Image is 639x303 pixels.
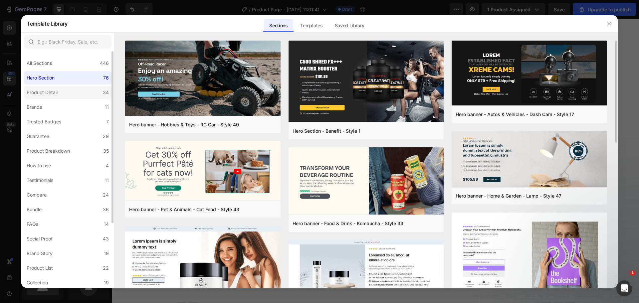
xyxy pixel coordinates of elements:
[456,192,561,200] div: Hero banner - Home & Garden - Lamp - Style 47
[103,235,109,243] div: 43
[103,264,109,272] div: 22
[293,220,403,227] div: Hero banner - Food & Drink - Kombucha - Style 33
[351,16,391,25] div: Add to cart
[452,41,607,107] img: hr17.png
[103,147,109,155] div: 35
[286,82,411,90] p: Is the [PERSON_NAME] safe for my dog?
[104,220,109,228] div: 14
[125,141,281,202] img: hr43.png
[27,206,42,214] div: Bundle
[103,132,109,140] div: 29
[27,249,53,257] div: Brand Story
[309,125,458,151] p: dogs need mental and physical stimulation to stay emotionally balanced. the [PERSON_NAME] offers ...
[295,19,328,32] div: Templates
[104,249,109,257] div: 19
[103,74,109,82] div: 76
[616,280,632,296] iframe: Intercom live chat
[27,118,61,126] div: Trusted Badges
[24,35,111,49] input: E.g.: Black Friday, Sale, etc.
[27,74,55,82] div: Hero Section
[286,97,435,105] p: Does the [PERSON_NAME] work on all surfaces?
[248,152,252,157] button: Carousel Next Arrow
[125,41,281,117] img: hr40.png
[27,59,52,67] div: All Sections
[243,229,279,235] span: from URL or image
[27,264,53,272] div: Product List
[452,131,607,189] img: hr47.png
[293,127,360,135] div: Hero Section - Benefit - Style 1
[27,88,58,96] div: Product Detail
[106,162,109,170] div: 4
[103,88,109,96] div: 34
[27,191,47,199] div: Compare
[288,229,337,235] span: then drag & drop elements
[106,118,109,126] div: 7
[630,270,635,276] span: 1
[289,41,444,124] img: hr1.png
[192,221,232,227] div: Choose templates
[103,206,109,214] div: 36
[309,156,384,164] p: [PERSON_NAME], Certified Dog Trainer
[103,191,109,199] div: 24
[27,220,38,228] div: FAQs
[104,279,109,287] div: 19
[286,113,441,121] p: What if my dog doesn’t like the [PERSON_NAME]?
[27,132,49,140] div: Guarantee
[289,147,444,216] img: hr33.png
[286,67,413,74] p: Can my dog break the [PERSON_NAME]?
[264,19,293,32] div: Sections
[27,279,48,287] div: Collection
[105,103,109,111] div: 11
[244,221,279,227] div: Generate layout
[125,226,281,292] img: hr21.png
[105,176,109,184] div: 11
[329,19,370,32] div: Saved Library
[100,59,109,67] div: 446
[286,44,443,59] p: What size dogs is the [PERSON_NAME] suitable for?1
[27,147,70,155] div: Product Breakdown
[27,15,68,32] h2: Template Library
[27,162,51,170] div: How to use
[456,110,574,118] div: Hero banner - Autos & Vehicles - Dash Cam - Style 17
[293,221,333,227] div: Add blank section
[70,152,74,157] button: Carousel Back Arrow
[290,12,453,29] button: Add to cart
[27,176,53,184] div: Testimonials
[129,121,239,129] div: Hero banner - Hobbies & Toys - RC Car - Style 40
[452,213,607,300] img: hr38.png
[27,103,42,111] div: Brands
[189,229,234,235] span: inspired by CRO experts
[284,125,303,143] img: gempages_577322349100008163-1f387ac2-720a-44b8-86ab-0f79cfad27fb.webp
[129,206,239,214] div: Hero banner - Pet & Animals - Cat Food - Style 43
[248,206,279,213] span: Add section
[27,235,53,243] div: Social Proof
